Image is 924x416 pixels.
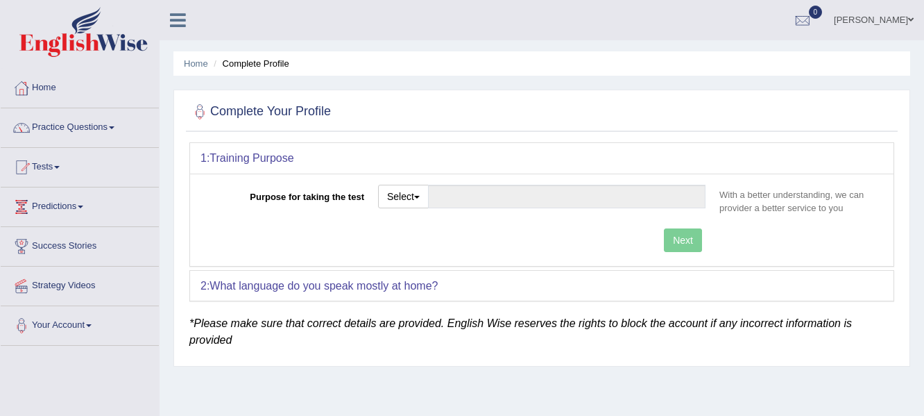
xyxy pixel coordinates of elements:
[209,280,438,292] b: What language do you speak mostly at home?
[209,152,293,164] b: Training Purpose
[809,6,823,19] span: 0
[190,271,893,301] div: 2:
[184,58,208,69] a: Home
[1,108,159,143] a: Practice Questions
[189,317,852,346] em: *Please make sure that correct details are provided. English Wise reserves the rights to block th...
[378,185,429,208] button: Select
[190,143,893,174] div: 1:
[1,148,159,183] a: Tests
[200,185,371,203] label: Purpose for taking the test
[189,101,331,122] h2: Complete Your Profile
[1,227,159,262] a: Success Stories
[1,188,159,222] a: Predictions
[1,306,159,341] a: Your Account
[1,69,159,103] a: Home
[210,57,289,70] li: Complete Profile
[1,267,159,301] a: Strategy Videos
[712,188,883,215] p: With a better understanding, we can provider a better service to you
